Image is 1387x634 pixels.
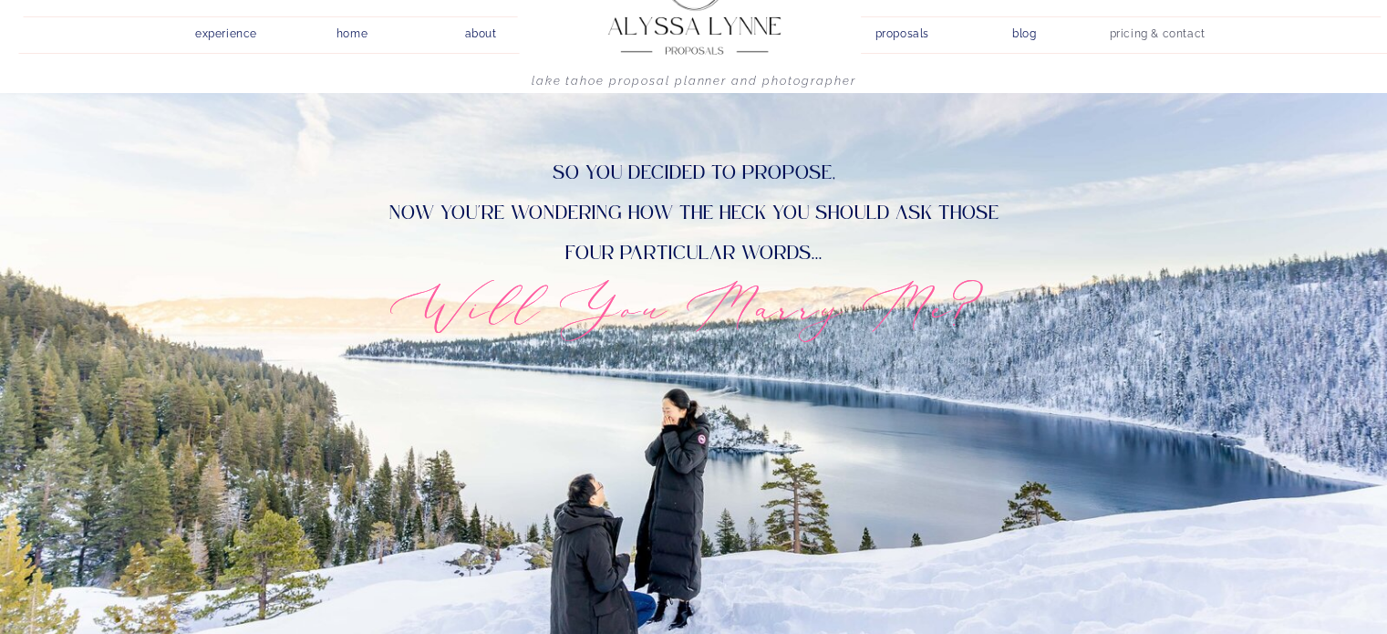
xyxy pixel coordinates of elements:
a: proposals [875,22,927,39]
h2: Will You Marry Me? [275,269,1113,344]
a: home [326,22,378,39]
a: experience [183,22,270,39]
a: blog [999,22,1051,39]
a: about [455,22,507,39]
h1: Lake Tahoe Proposal Planner and Photographer [412,74,976,97]
a: pricing & contact [1102,22,1213,47]
p: So you decided to propose, now you're wondering how the heck you should ask those four particular... [319,153,1070,269]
